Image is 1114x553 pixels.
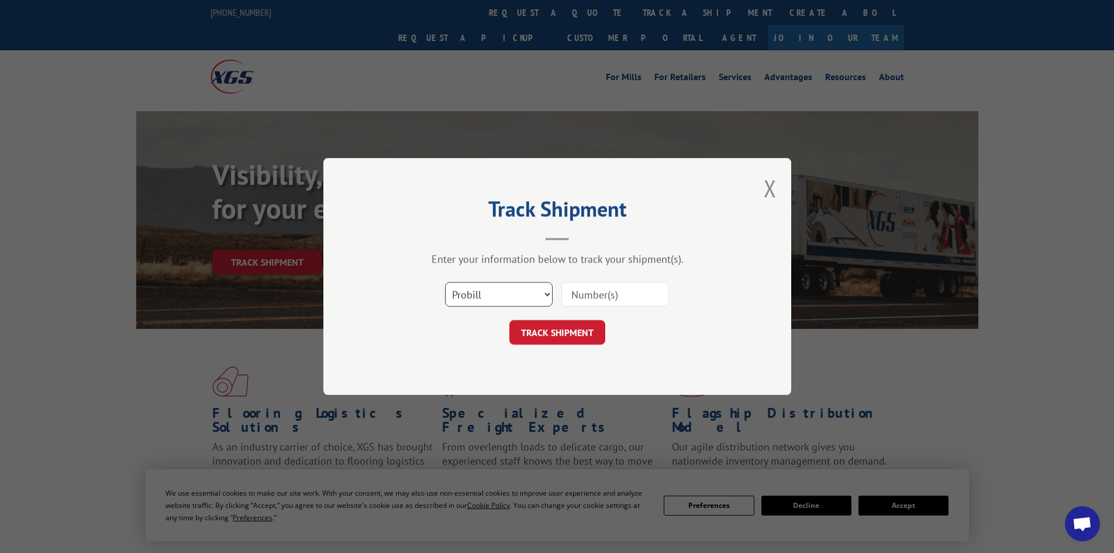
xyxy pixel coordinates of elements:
input: Number(s) [561,282,669,307]
button: Close modal [764,173,777,204]
h2: Track Shipment [382,201,733,223]
div: Enter your information below to track your shipment(s). [382,252,733,266]
button: TRACK SHIPMENT [509,320,605,345]
div: Open chat [1065,506,1100,541]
